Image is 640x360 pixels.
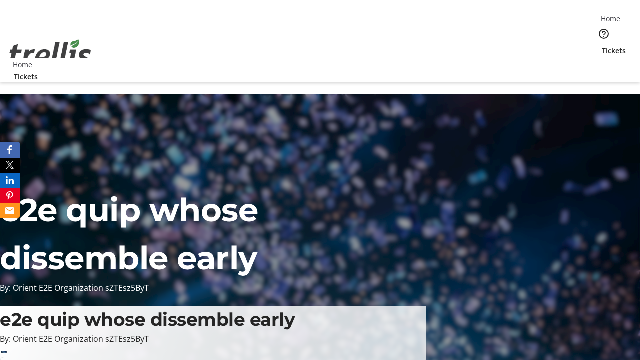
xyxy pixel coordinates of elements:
[594,56,614,76] button: Cart
[6,71,46,82] a: Tickets
[6,59,38,70] a: Home
[13,59,32,70] span: Home
[594,45,634,56] a: Tickets
[601,13,620,24] span: Home
[6,28,95,78] img: Orient E2E Organization sZTEsz5ByT's Logo
[594,24,614,44] button: Help
[602,45,626,56] span: Tickets
[14,71,38,82] span: Tickets
[594,13,626,24] a: Home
